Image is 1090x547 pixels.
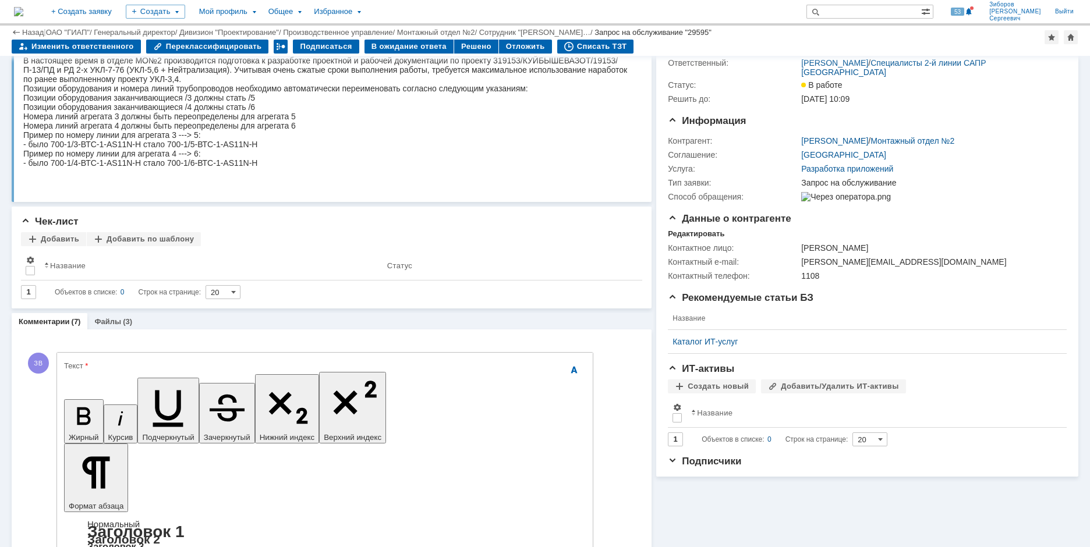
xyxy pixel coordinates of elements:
[801,192,891,201] img: Через оператора.png
[989,1,1041,8] span: Зиборов
[69,502,123,510] span: Формат абзаца
[594,28,712,37] div: Запрос на обслуживание "29595"
[686,398,1057,428] th: Название
[668,58,799,68] div: Ответственный:
[989,15,1041,22] span: Сергеевич
[668,456,741,467] span: Подписчики
[260,433,315,442] span: Нижний индекс
[283,28,397,37] div: /
[28,353,49,374] span: ЗВ
[64,399,104,443] button: Жирный
[69,433,99,442] span: Жирный
[702,435,764,443] span: Объектов в списке:
[397,28,475,37] a: Монтажный отдел №2
[204,433,250,442] span: Зачеркнутый
[668,307,1057,330] th: Название
[14,7,23,16] img: logo
[126,5,185,19] div: Создать
[94,317,121,326] a: Файлы
[668,80,799,90] div: Статус:
[274,40,288,54] div: Работа с массовостью
[1064,30,1078,44] div: Сделать домашней страницей
[673,337,1053,346] a: Каталог ИТ-услуг
[668,178,799,187] div: Тип заявки:
[668,115,746,126] span: Информация
[55,288,117,296] span: Объектов в списке:
[697,409,732,417] div: Название
[668,229,724,239] div: Редактировать
[5,5,170,51] div: Наименование линий неправильно написано. Номинальный диаметр присутствует в аннотациях а не в наз...
[50,261,86,270] div: Название
[668,136,799,145] div: Контрагент:
[30,42,104,51] span: 1/3-ВТС-1-AS11N-H
[1045,30,1059,44] div: Добавить в избранное
[179,28,283,37] div: /
[702,432,848,446] i: Строк на странице:
[123,317,132,326] div: (3)
[44,27,45,36] div: |
[283,28,392,37] a: Производственное управление
[567,363,581,377] span: Скрыть панель инструментов
[5,70,168,88] span: 1/3-ВТС-1-AS11N-H стало
[801,136,868,145] a: [PERSON_NAME]
[26,255,35,265] span: Настройки
[989,8,1041,15] span: [PERSON_NAME]
[121,285,125,299] div: 0
[801,271,1060,280] div: 1108
[801,164,893,173] a: Разработка приложений
[668,243,799,253] div: Контактное лицо:
[801,243,1060,253] div: [PERSON_NAME]
[801,58,868,68] a: [PERSON_NAME]
[668,271,799,280] div: Контактный телефон:
[87,532,160,546] a: Заголовок 2
[668,94,799,104] div: Решить до:
[137,378,199,443] button: Подчеркнутый
[668,150,799,159] div: Соглашение:
[46,28,90,37] a: ОАО "ГИАП"
[801,136,954,145] div: /
[87,519,140,529] a: Нормальный
[108,433,133,442] span: Курсив
[21,216,79,227] span: Чек-лист
[668,192,799,201] div: Способ обращения:
[87,523,185,541] a: Заголовок 1
[801,150,886,159] a: [GEOGRAPHIC_DATA]
[319,372,386,443] button: Верхний индекс
[5,70,168,88] span: 1/5-ВТС-1-AS11N-H
[104,404,138,443] button: Курсив
[14,7,23,16] a: Перейти на домашнюю страницу
[324,433,381,442] span: Верхний индекс
[479,28,590,37] a: Сотрудник "[PERSON_NAME]…
[870,136,954,145] a: Монтажный отдел №2
[767,432,772,446] div: 0
[397,28,479,37] div: /
[19,317,70,326] a: Комментарии
[46,28,94,37] div: /
[668,213,791,224] span: Данные о контрагенте
[921,5,933,16] span: Расширенный поиск
[55,285,201,299] i: Строк на странице:
[64,362,583,370] div: Текст
[72,317,81,326] div: (7)
[801,80,842,90] span: В работе
[479,28,595,37] div: /
[5,70,168,88] span: - было
[40,251,383,280] th: Название
[668,257,799,267] div: Контактный e-mail:
[383,251,633,280] th: Статус
[801,94,850,104] span: [DATE] 10:09
[801,58,1060,77] div: /
[673,403,682,412] span: Настройки
[22,28,44,37] a: Назад
[94,28,175,37] a: Генеральный директор
[179,28,279,37] a: Дивизион "Проектирование"
[668,292,813,303] span: Рекомендуемые статьи БЗ
[668,363,734,374] span: ИТ-активы
[64,443,128,512] button: Формат абзаца
[801,257,1060,267] div: [PERSON_NAME][EMAIL_ADDRESS][DOMAIN_NAME]
[668,164,799,173] div: Услуга:
[5,51,169,70] span: Поэтому отрабатывал вот такое изменение наименования линий:
[199,383,255,443] button: Зачеркнутый
[94,28,179,37] div: /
